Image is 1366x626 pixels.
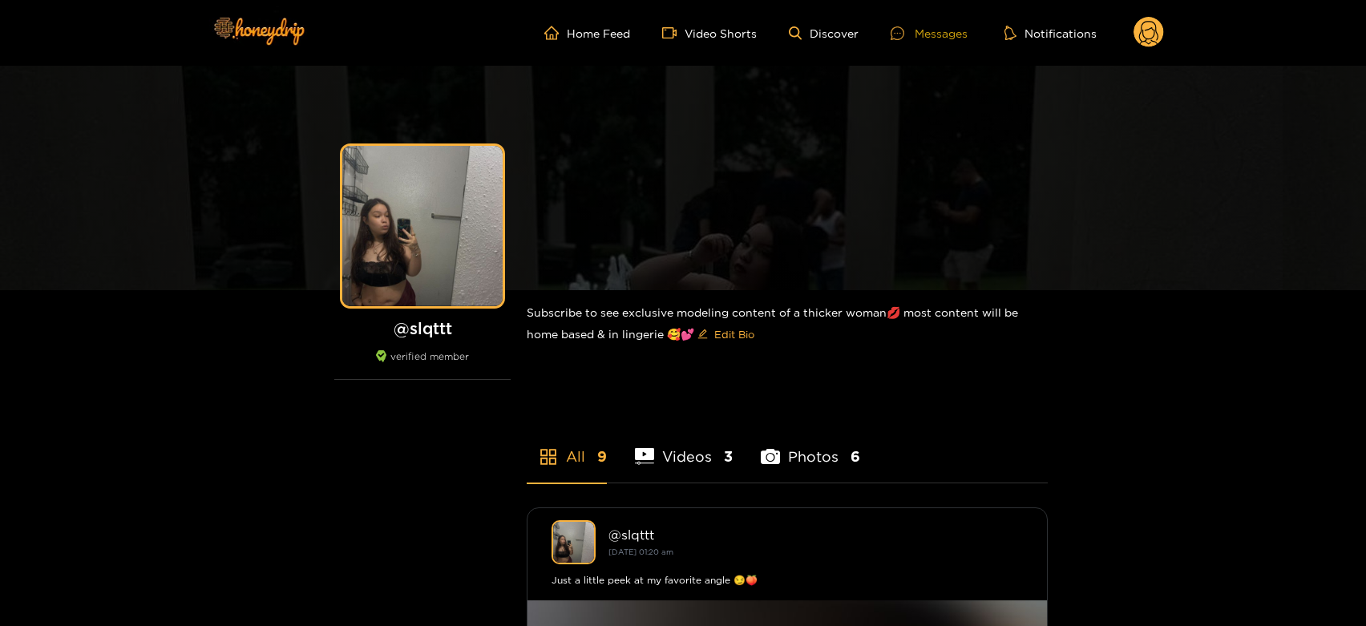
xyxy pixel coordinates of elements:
a: Discover [789,26,859,40]
img: slqttt [552,520,596,564]
span: appstore [539,447,558,466]
button: editEdit Bio [694,321,758,347]
div: Just a little peek at my favorite angle 😏🍑 [552,572,1023,588]
span: 3 [724,446,733,466]
span: 9 [597,446,607,466]
h1: @ slqttt [334,318,511,338]
small: [DATE] 01:20 am [608,547,673,556]
a: Home Feed [544,26,630,40]
span: home [544,26,567,40]
div: Subscribe to see exclusive modeling content of a thicker woman💋 most content will be home based &... [527,290,1048,360]
div: Messages [891,24,968,42]
span: Edit Bio [714,326,754,342]
div: verified member [334,350,511,380]
li: Videos [635,410,733,483]
button: Notifications [1000,25,1101,41]
span: video-camera [662,26,685,40]
span: 6 [851,446,860,466]
li: Photos [761,410,860,483]
div: @ slqttt [608,527,1023,542]
li: All [527,410,607,483]
a: Video Shorts [662,26,757,40]
span: edit [697,329,708,341]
